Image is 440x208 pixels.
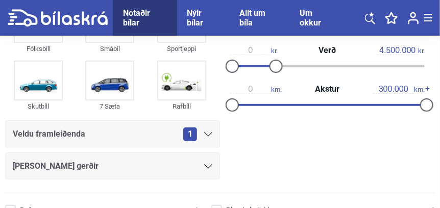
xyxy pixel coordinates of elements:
span: 1 [183,127,197,141]
div: Sportjeppi [157,43,206,55]
a: Nýir bílar [187,8,219,28]
a: Um okkur [300,8,334,28]
span: kr. [230,46,278,55]
span: [PERSON_NAME] gerðir [13,159,99,173]
span: Veldu framleiðenda [13,127,85,141]
span: Akstur [313,85,343,93]
span: Verð [316,46,339,55]
span: kr. [377,46,425,55]
div: 7 Sæta [85,100,134,112]
span: km. [230,85,282,94]
div: Smábíl [85,43,134,55]
div: Fólksbíll [14,43,63,55]
div: Rafbíll [157,100,206,112]
img: user-login.svg [408,12,419,24]
a: Allt um bíla [239,8,279,28]
span: km. [373,85,425,94]
div: Skutbíll [14,100,63,112]
a: Notaðir bílar [123,8,167,28]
